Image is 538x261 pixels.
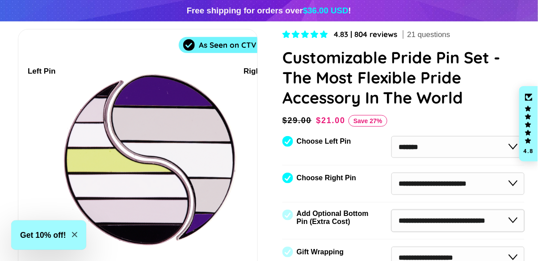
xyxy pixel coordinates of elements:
[523,148,534,154] div: 4.8
[297,210,372,226] label: Add Optional Bottom Pin (Extra Cost)
[519,86,538,162] div: Click to open Judge.me floating reviews tab
[334,29,398,39] span: 4.83 | 804 reviews
[407,29,450,40] span: 21 questions
[349,115,387,127] span: Save 27%
[282,30,330,39] span: 4.83 stars
[297,248,344,256] label: Gift Wrapping
[303,6,349,15] span: $36.00 USD
[187,4,351,17] div: Free shipping for orders over !
[316,116,346,125] span: $21.00
[297,137,351,145] label: Choose Left Pin
[297,174,356,182] label: Choose Right Pin
[282,47,525,108] h1: Customizable Pride Pin Set - The Most Flexible Pride Accessory In The World
[282,114,314,127] span: $29.00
